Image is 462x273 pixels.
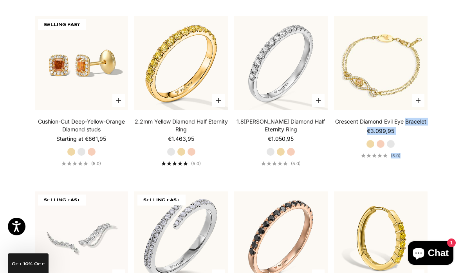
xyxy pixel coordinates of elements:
[261,161,288,166] div: 5.0 out of 5.0 stars
[35,118,128,133] a: Cushion-Cut Deep-Yellow-Orange Diamond studs
[38,19,86,30] span: SELLING FAST
[291,161,301,166] span: (5.0)
[261,161,301,166] a: 5.0 out of 5.0 stars(5.0)
[334,16,428,110] img: #YellowGold
[361,153,388,158] div: 5.0 out of 5.0 stars
[367,127,394,135] sale-price: €3.099,95
[234,118,328,133] a: 1.8[PERSON_NAME] Diamond Half Eternity Ring
[61,161,101,166] a: 5.0 out of 5.0 stars(5.0)
[335,118,426,126] a: Crescent Diamond Evil Eye Bracelet
[334,16,428,110] a: #YellowGold #WhiteGold #RoseGold
[391,153,401,158] span: (5.0)
[56,135,106,143] sale-price: Starting at €861,95
[38,195,86,206] span: SELLING FAST
[137,195,186,206] span: SELLING FAST
[191,161,201,166] span: (5.0)
[12,262,45,266] span: GET 10% Off
[161,161,188,166] div: 5.0 out of 5.0 stars
[91,161,101,166] span: (5.0)
[161,161,201,166] a: 5.0 out of 5.0 stars(5.0)
[134,16,228,110] img: #YellowGold
[268,135,294,143] sale-price: €1.050,95
[134,118,228,133] a: 2.2mm Yellow Diamond Half Eternity Ring
[406,241,456,267] inbox-online-store-chat: Shopify online store chat
[234,16,328,110] img: #WhiteGold
[8,253,49,273] div: GET 10% Off
[35,16,128,110] img: #YellowGold
[168,135,194,143] sale-price: €1.463,95
[61,161,88,166] div: 5.0 out of 5.0 stars
[361,153,401,158] a: 5.0 out of 5.0 stars(5.0)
